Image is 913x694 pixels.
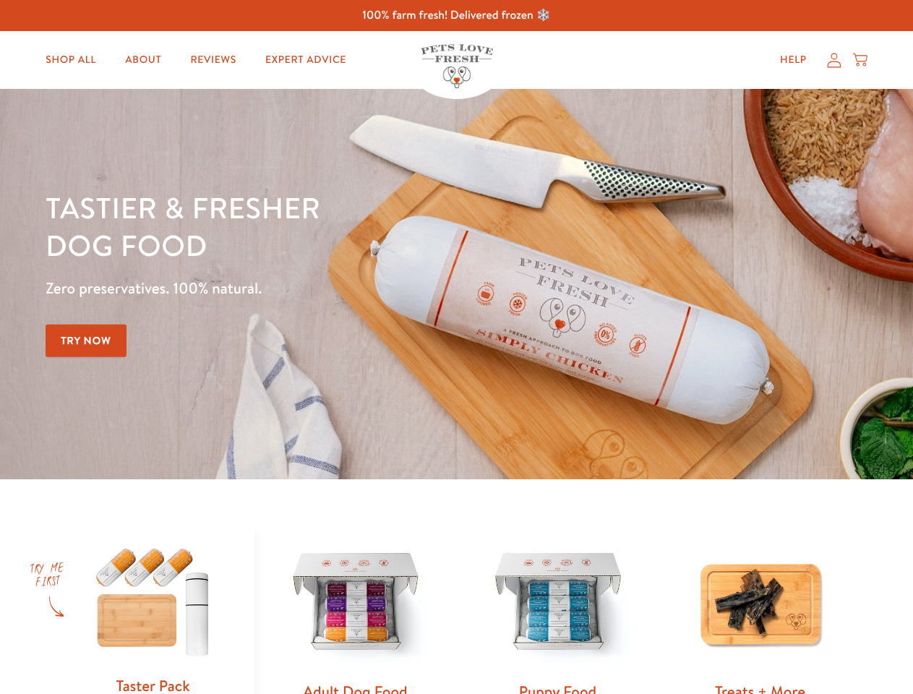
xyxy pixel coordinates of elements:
a: Expert Advice [254,46,358,74]
h1: Tastier & fresher dog food [46,189,593,264]
img: Pets Love Fresh [421,44,493,88]
a: Reviews [179,46,247,74]
a: Shop All [34,46,108,74]
a: Help [768,46,818,74]
a: Try Now [46,325,127,357]
p: Zero preservatives. 100% natural. [46,275,593,301]
a: About [113,46,173,74]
